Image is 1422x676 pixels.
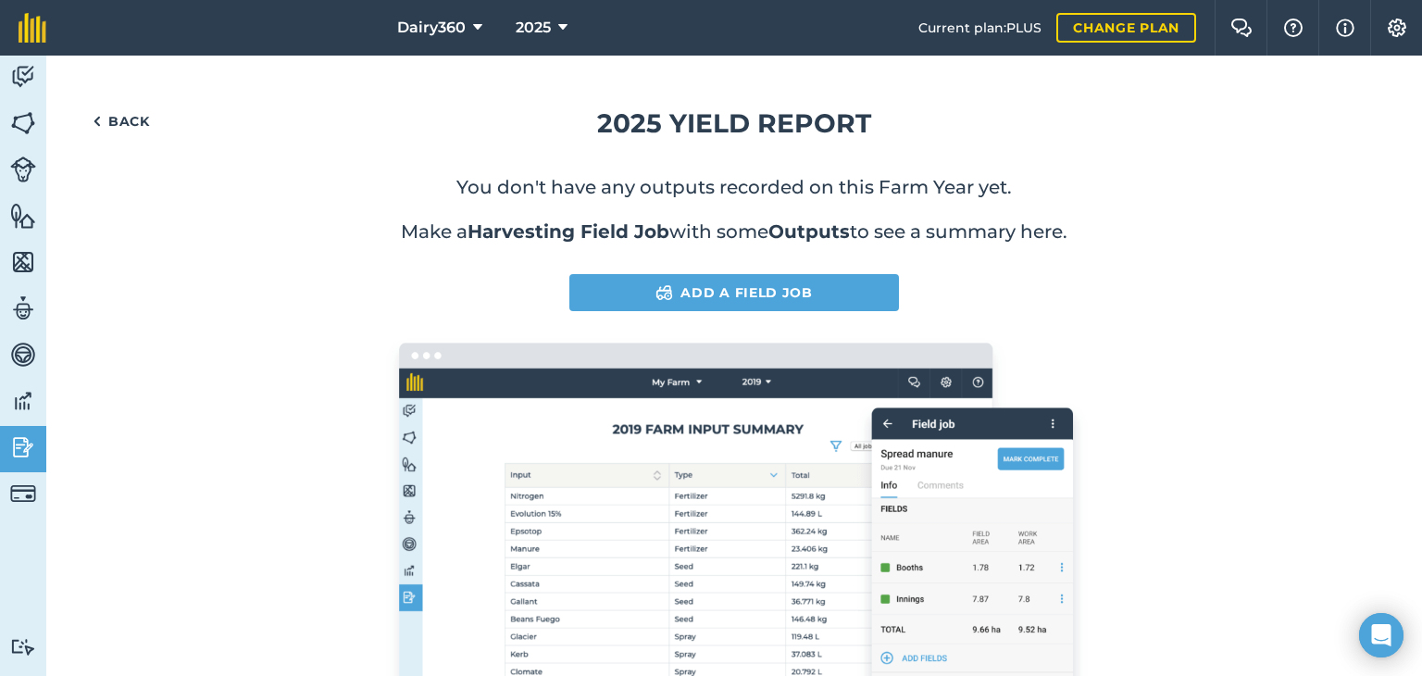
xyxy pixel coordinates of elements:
[1056,13,1196,43] a: Change plan
[1386,19,1408,37] img: A cog icon
[397,17,466,39] span: Dairy360
[10,63,36,91] img: svg+xml;base64,PD94bWwgdmVyc2lvbj0iMS4wIiBlbmNvZGluZz0idXRmLTgiPz4KPCEtLSBHZW5lcmF0b3I6IEFkb2JlIE...
[76,103,167,140] a: Back
[76,219,1392,244] p: Make a with some to see a summary here.
[10,387,36,415] img: svg+xml;base64,PD94bWwgdmVyc2lvbj0iMS4wIiBlbmNvZGluZz0idXRmLTgiPz4KPCEtLSBHZW5lcmF0b3I6IEFkb2JlIE...
[10,638,36,656] img: svg+xml;base64,PD94bWwgdmVyc2lvbj0iMS4wIiBlbmNvZGluZz0idXRmLTgiPz4KPCEtLSBHZW5lcmF0b3I6IEFkb2JlIE...
[10,481,36,507] img: svg+xml;base64,PD94bWwgdmVyc2lvbj0iMS4wIiBlbmNvZGluZz0idXRmLTgiPz4KPCEtLSBHZW5lcmF0b3I6IEFkb2JlIE...
[10,109,36,137] img: svg+xml;base64,PHN2ZyB4bWxucz0iaHR0cDovL3d3dy53My5vcmcvMjAwMC9zdmciIHdpZHRoPSI1NiIgaGVpZ2h0PSI2MC...
[10,202,36,230] img: svg+xml;base64,PHN2ZyB4bWxucz0iaHR0cDovL3d3dy53My5vcmcvMjAwMC9zdmciIHdpZHRoPSI1NiIgaGVpZ2h0PSI2MC...
[10,341,36,369] img: svg+xml;base64,PD94bWwgdmVyc2lvbj0iMS4wIiBlbmNvZGluZz0idXRmLTgiPz4KPCEtLSBHZW5lcmF0b3I6IEFkb2JlIE...
[1230,19,1253,37] img: Two speech bubbles overlapping with the left bubble in the forefront
[1336,17,1354,39] img: svg+xml;base64,PHN2ZyB4bWxucz0iaHR0cDovL3d3dy53My5vcmcvMjAwMC9zdmciIHdpZHRoPSIxNyIgaGVpZ2h0PSIxNy...
[516,17,551,39] span: 2025
[10,248,36,276] img: svg+xml;base64,PHN2ZyB4bWxucz0iaHR0cDovL3d3dy53My5vcmcvMjAwMC9zdmciIHdpZHRoPSI1NiIgaGVpZ2h0PSI2MC...
[569,274,899,311] a: Add a Field Job
[93,110,101,132] img: svg+xml;base64,PHN2ZyB4bWxucz0iaHR0cDovL3d3dy53My5vcmcvMjAwMC9zdmciIHdpZHRoPSI5IiBoZWlnaHQ9IjI0Ii...
[655,282,673,304] img: svg+xml;base64,PD94bWwgdmVyc2lvbj0iMS4wIiBlbmNvZGluZz0idXRmLTgiPz4KPCEtLSBHZW5lcmF0b3I6IEFkb2JlIE...
[10,294,36,322] img: svg+xml;base64,PD94bWwgdmVyc2lvbj0iMS4wIiBlbmNvZGluZz0idXRmLTgiPz4KPCEtLSBHZW5lcmF0b3I6IEFkb2JlIE...
[76,103,1392,144] h1: 2025 Yield report
[76,174,1392,200] p: You don't have any outputs recorded on this Farm Year yet.
[1359,613,1403,657] div: Open Intercom Messenger
[768,220,850,243] strong: Outputs
[1282,19,1304,37] img: A question mark icon
[10,433,36,461] img: svg+xml;base64,PD94bWwgdmVyc2lvbj0iMS4wIiBlbmNvZGluZz0idXRmLTgiPz4KPCEtLSBHZW5lcmF0b3I6IEFkb2JlIE...
[468,220,669,243] strong: Harvesting Field Job
[19,13,46,43] img: fieldmargin Logo
[10,156,36,182] img: svg+xml;base64,PD94bWwgdmVyc2lvbj0iMS4wIiBlbmNvZGluZz0idXRmLTgiPz4KPCEtLSBHZW5lcmF0b3I6IEFkb2JlIE...
[918,18,1042,38] span: Current plan : PLUS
